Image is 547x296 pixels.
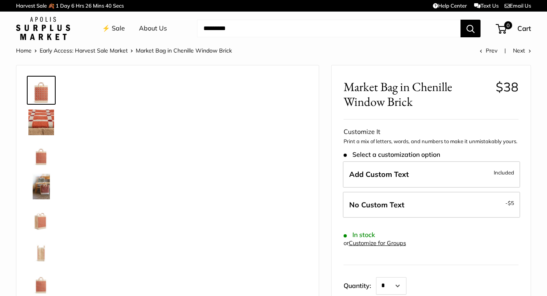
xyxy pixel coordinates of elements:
[28,174,54,199] img: Market Bag in Chenille Window Brick
[28,238,54,264] img: Market Bag in Chenille Window Brick
[349,239,406,247] a: Customize for Groups
[27,108,56,137] a: Market Bag in Chenille Window Brick
[508,200,514,206] span: $5
[27,76,56,105] a: Market Bag in Chenille Window Brick
[344,238,406,249] div: or
[343,192,520,218] label: Leave Blank
[349,200,404,209] span: No Custom Text
[27,204,56,233] a: Market Bag in Chenille Window Brick
[71,2,74,9] span: 6
[27,172,56,201] a: Market Bag in Chenille Window Brick
[344,275,376,295] label: Quantity:
[344,231,375,239] span: In stock
[93,2,104,9] span: Mins
[56,2,59,9] span: 1
[344,126,519,138] div: Customize It
[480,47,497,54] a: Prev
[102,22,125,34] a: ⚡️ Sale
[433,2,467,9] a: Help Center
[76,2,84,9] span: Hrs
[474,2,499,9] a: Text Us
[505,2,531,9] a: Email Us
[139,22,167,34] a: About Us
[28,270,54,296] img: Market Bag in Chenille Window Brick
[105,2,112,9] span: 40
[40,47,128,54] a: Early Access: Harvest Sale Market
[344,151,440,158] span: Select a customization option
[505,198,514,208] span: -
[504,21,512,29] span: 0
[513,47,531,54] a: Next
[28,142,54,167] img: Market Bag in Chenille Window Brick
[136,47,232,54] span: Market Bag in Chenille Window Brick
[349,170,409,179] span: Add Custom Text
[343,161,520,188] label: Add Custom Text
[28,77,54,103] img: Market Bag in Chenille Window Brick
[113,2,124,9] span: Secs
[60,2,70,9] span: Day
[28,206,54,231] img: Market Bag in Chenille Window Brick
[27,140,56,169] a: Market Bag in Chenille Window Brick
[85,2,92,9] span: 26
[27,236,56,265] a: Market Bag in Chenille Window Brick
[461,20,481,37] button: Search
[16,45,232,56] nav: Breadcrumb
[344,138,519,146] p: Print a mix of letters, words, and numbers to make it unmistakably yours.
[28,109,54,135] img: Market Bag in Chenille Window Brick
[517,24,531,32] span: Cart
[197,20,461,37] input: Search...
[344,79,490,109] span: Market Bag in Chenille Window Brick
[16,17,70,40] img: Apolis: Surplus Market
[497,22,531,35] a: 0 Cart
[496,79,519,95] span: $38
[16,47,32,54] a: Home
[494,168,514,177] span: Included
